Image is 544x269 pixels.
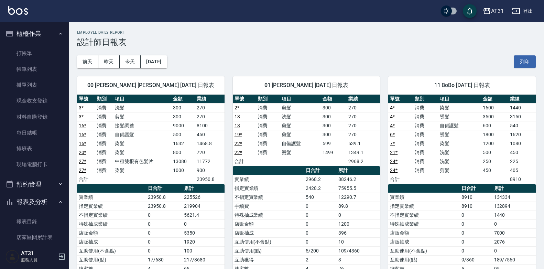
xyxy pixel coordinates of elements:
[195,148,225,157] td: 720
[347,95,380,104] th: 業績
[182,228,224,237] td: 5350
[171,157,195,166] td: 13080
[3,214,66,229] a: 報表目錄
[337,184,380,193] td: 75955.5
[182,255,224,264] td: 217/8680
[171,130,195,139] td: 500
[337,175,380,184] td: 88246.2
[120,55,141,68] button: 今天
[3,157,66,172] a: 現場電腦打卡
[280,112,321,121] td: 洗髮
[337,228,380,237] td: 396
[304,246,337,255] td: 5/200
[256,112,280,121] td: 消費
[3,193,66,211] button: 報表及分析
[85,82,216,89] span: 00 [PERSON_NAME] [PERSON_NAME] [DATE] 日報表
[77,228,146,237] td: 店販金額
[508,139,536,148] td: 1080
[304,211,337,219] td: 0
[396,82,527,89] span: 11 BoBo [DATE] 日報表
[388,255,459,264] td: 互助使用(點)
[388,219,459,228] td: 特殊抽成業績
[337,211,380,219] td: 0
[146,211,182,219] td: 0
[77,246,146,255] td: 互助使用(不含點)
[233,246,304,255] td: 互助使用(點)
[321,103,347,112] td: 300
[337,166,380,175] th: 累計
[460,211,492,219] td: 0
[113,121,171,130] td: 接髮調整
[195,157,225,166] td: 11772
[438,103,481,112] td: 染髮
[171,139,195,148] td: 1632
[481,148,509,157] td: 500
[413,139,438,148] td: 消費
[304,166,337,175] th: 日合計
[233,95,257,104] th: 單號
[508,95,536,104] th: 業績
[113,148,171,157] td: 染髮
[460,193,492,202] td: 8910
[146,228,182,237] td: 0
[195,95,225,104] th: 業績
[337,237,380,246] td: 10
[460,246,492,255] td: 0
[182,246,224,255] td: 100
[146,219,182,228] td: 0
[113,112,171,121] td: 剪髮
[77,95,225,184] table: a dense table
[146,184,182,193] th: 日合計
[304,193,337,202] td: 540
[233,255,304,264] td: 互助獲得
[438,139,481,148] td: 染髮
[460,202,492,211] td: 8910
[492,193,536,202] td: 134334
[492,237,536,246] td: 2076
[492,219,536,228] td: 0
[95,121,113,130] td: 消費
[388,237,459,246] td: 店販抽成
[280,148,321,157] td: 燙髮
[113,103,171,112] td: 洗髮
[95,139,113,148] td: 消費
[481,112,509,121] td: 3500
[481,121,509,130] td: 600
[113,157,171,166] td: 中租雙棍有色髮片
[182,202,224,211] td: 219904
[337,246,380,255] td: 109/4360
[233,211,304,219] td: 特殊抽成業績
[235,114,240,119] a: 13
[77,202,146,211] td: 指定實業績
[438,157,481,166] td: 洗髮
[77,255,146,264] td: 互助使用(點)
[280,95,321,104] th: 項目
[280,103,321,112] td: 剪髮
[304,255,337,264] td: 2
[233,184,304,193] td: 指定實業績
[304,237,337,246] td: 0
[256,121,280,130] td: 消費
[321,95,347,104] th: 金額
[113,130,171,139] td: 自備護髮
[388,211,459,219] td: 不指定實業績
[492,246,536,255] td: 0
[347,130,380,139] td: 270
[233,157,257,166] td: 合計
[388,228,459,237] td: 店販金額
[8,6,28,15] img: Logo
[171,103,195,112] td: 300
[509,5,536,18] button: 登出
[95,166,113,175] td: 消費
[3,141,66,157] a: 排班表
[146,202,182,211] td: 23950.8
[413,112,438,121] td: 消費
[304,219,337,228] td: 0
[388,202,459,211] td: 指定實業績
[347,157,380,166] td: 2968.2
[113,139,171,148] td: 染髮
[491,7,504,15] div: AT31
[233,202,304,211] td: 手續費
[514,55,536,68] button: 列印
[508,157,536,166] td: 225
